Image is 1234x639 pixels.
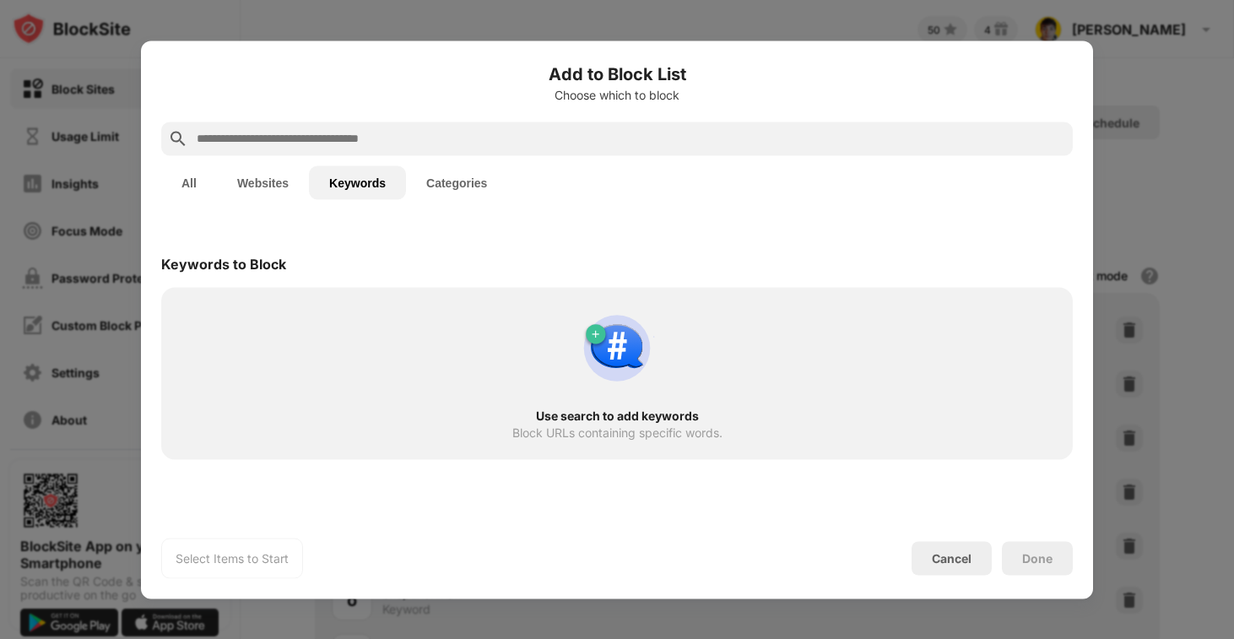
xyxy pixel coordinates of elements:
button: Categories [406,165,507,199]
div: Choose which to block [161,88,1073,101]
button: All [161,165,217,199]
button: Keywords [309,165,406,199]
h6: Add to Block List [161,61,1073,86]
div: Done [1022,551,1053,565]
img: block-by-keyword.svg [576,307,658,388]
div: Select Items to Start [176,550,289,566]
div: Use search to add keywords [192,409,1042,422]
div: Cancel [932,551,972,566]
img: search.svg [168,128,188,149]
button: Websites [217,165,309,199]
div: Keywords to Block [161,255,286,272]
div: Block URLs containing specific words. [512,425,723,439]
